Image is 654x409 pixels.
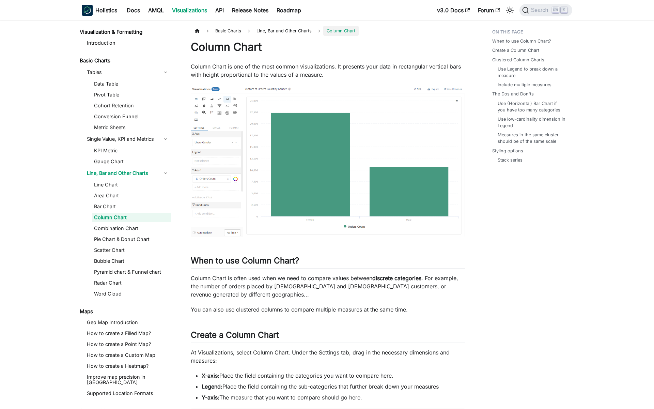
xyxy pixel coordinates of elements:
[498,100,565,113] a: Use (Horizontal) Bar Chart if you have too many categories
[504,5,515,16] button: Switch between dark and light mode (currently light mode)
[92,90,171,100] a: Pivot Table
[433,5,474,16] a: v3.0 Docs
[168,5,211,16] a: Visualizations
[92,224,171,233] a: Combination Chart
[474,5,504,16] a: Forum
[519,4,572,16] button: Search (Ctrl+K)
[92,101,171,110] a: Cohort Retention
[561,7,567,13] kbd: K
[92,256,171,266] a: Bubble Chart
[492,38,551,44] a: When to use Column Chart?
[92,234,171,244] a: Pie Chart & Donut Chart
[92,191,171,200] a: Area Chart
[492,47,539,54] a: Create a Column Chart
[95,6,117,14] b: Holistics
[92,278,171,288] a: Radar Chart
[191,40,465,54] h1: Column Chart
[85,318,171,327] a: Geo Map Introduction
[92,146,171,155] a: KPI Metric
[191,256,465,269] h2: When to use Column Chart?
[92,245,171,255] a: Scatter Chart
[85,339,171,349] a: How to create a Point Map?
[529,7,552,13] span: Search
[85,168,171,179] a: Line, Bar and Other Charts
[85,350,171,360] a: How to create a Custom Map
[228,5,272,16] a: Release Notes
[498,132,565,145] a: Measures in the same cluster should be of the same scale
[92,289,171,299] a: Word Cloud
[191,330,465,343] h2: Create a Column Chart
[85,134,171,145] a: Single Value, KPI and Metrics
[191,305,465,314] p: You can also use clustered columns to compare multiple measures at the same time.
[85,67,171,78] a: Tables
[191,62,465,79] p: Column Chart is one of the most common visualizations. It presents your data in rectangular verti...
[92,112,171,121] a: Conversion Funnel
[498,116,565,129] a: Use low-cardinality dimension in Legend
[253,26,315,36] span: Line, Bar and Other Charts
[212,26,245,36] span: Basic Charts
[202,382,465,391] li: Place the field containing the sub-categories that further break down your measures
[85,329,171,338] a: How to create a Filled Map?
[75,20,177,409] nav: Docs sidebar
[202,383,222,390] strong: Legend:
[78,27,171,37] a: Visualization & Formatting
[202,372,465,380] li: Place the field containing the categories you want to compare here.
[498,81,551,88] a: Include multiple measures
[92,213,171,222] a: Column Chart
[191,274,465,299] p: Column Chart is often used when we need to compare values between . For example, the number of or...
[372,275,421,282] strong: discrete categories
[202,394,219,401] strong: Y-axis:
[78,56,171,65] a: Basic Charts
[191,348,465,365] p: At Visualizations, select Column Chart. Under the Settings tab, drag in the necessary dimensions ...
[323,26,359,36] span: Column Chart
[92,180,171,190] a: Line Chart
[92,267,171,277] a: Pyramid chart & Funnel chart
[85,361,171,371] a: How to create a Heatmap?
[82,5,117,16] a: HolisticsHolistics
[123,5,144,16] a: Docs
[191,26,465,36] nav: Breadcrumbs
[202,393,465,402] li: The measure that you want to compare should go here.
[78,307,171,316] a: Maps
[85,372,171,387] a: Improve map precision in [GEOGRAPHIC_DATA]
[202,372,219,379] strong: X-axis:
[272,5,305,16] a: Roadmap
[144,5,168,16] a: AMQL
[92,123,171,132] a: Metric Sheets
[191,26,204,36] a: Home page
[492,91,534,97] a: The Dos and Don'ts
[498,157,523,163] a: Stack series
[85,38,171,48] a: Introduction
[92,157,171,166] a: Gauge Chart
[82,5,93,16] img: Holistics
[498,66,565,79] a: Use Legend to break down a measure
[92,79,171,89] a: Data Table
[85,389,171,398] a: Supported Location Formats
[492,57,544,63] a: Clustered Column Charts
[211,5,228,16] a: API
[92,202,171,211] a: Bar Chart
[492,148,523,154] a: Styling options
